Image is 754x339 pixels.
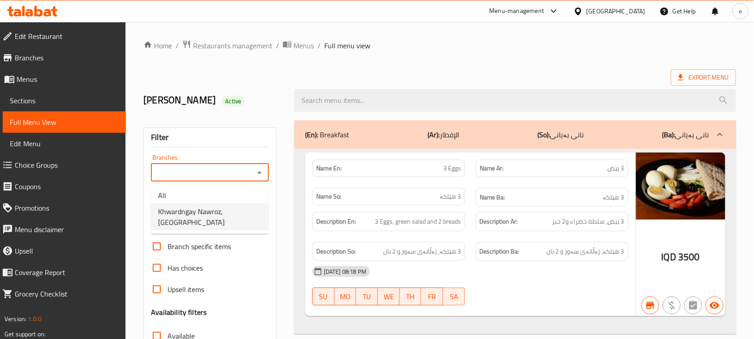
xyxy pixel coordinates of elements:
span: 3 هێلکە [440,192,461,201]
span: Version: [4,313,26,325]
div: Filter [151,128,269,147]
span: Edit Restaurant [15,31,119,42]
a: Edit Menu [3,133,126,154]
p: الإفطار [427,129,459,140]
span: FR [425,290,440,303]
span: Menu disclaimer [15,224,119,235]
button: Purchased item [663,297,681,314]
b: (Ba): [662,128,675,141]
span: Restaurants management [193,40,272,51]
h2: [PERSON_NAME] [143,93,284,107]
li: / [176,40,179,51]
span: 3 هێلکە، زەڵاتەی سەوز و 2 نان [547,246,624,257]
a: Menus [283,40,314,51]
span: Sections [10,95,119,106]
img: WhatsApp_Image_20250712_a638880806805262162.jpg [636,153,725,220]
b: (So): [538,128,550,141]
b: (Ar): [427,128,440,141]
span: Coverage Report [15,267,119,278]
span: 3 Eggs [443,164,461,173]
div: (En): Breakfast(Ar):الإفطار(So):نانی بەیانی(Ba):نانی بەیانی [294,149,736,335]
button: MO [335,288,356,305]
p: نانی بەیانی [662,129,709,140]
a: Full Menu View [3,111,126,133]
span: MO [338,290,353,303]
button: TU [356,288,378,305]
span: IQD [662,248,676,266]
span: SU [316,290,331,303]
span: 3 هێلکە، زەڵاتەی سەوز و 2 نان [383,246,461,257]
li: / [318,40,321,51]
p: نانی بەیانی [538,129,584,140]
span: 3 Eggs, green salad and 2 breads [375,216,461,227]
button: SA [443,288,465,305]
span: Menus [17,74,119,85]
strong: Description Ar: [480,216,518,227]
span: Coupons [15,181,119,192]
span: Upsell [15,246,119,256]
span: 3500 [678,248,700,266]
span: Grocery Checklist [15,288,119,299]
button: Branch specific item [641,297,659,314]
a: Restaurants management [182,40,272,51]
nav: breadcrumb [143,40,736,51]
div: Active [222,96,245,106]
li: / [276,40,279,51]
span: Export Menu [671,69,736,86]
span: e [739,6,742,16]
span: Export Menu [678,72,729,83]
b: (En): [305,128,318,141]
div: [GEOGRAPHIC_DATA] [586,6,645,16]
button: TH [400,288,422,305]
button: FR [421,288,443,305]
span: Menus [293,40,314,51]
strong: Name So: [316,192,341,201]
strong: Description En: [316,216,356,227]
span: All [158,190,166,201]
span: TH [403,290,418,303]
span: 3 هێلکە [603,192,624,203]
button: WE [378,288,400,305]
a: Home [143,40,172,51]
div: (En): Breakfast(Ar):الإفطار(So):نانی بەیانی(Ba):نانی بەیانی [294,120,736,149]
span: Full Menu View [10,117,119,127]
span: Choice Groups [15,160,119,170]
span: Branch specific items [168,241,231,252]
span: Edit Menu [10,138,119,149]
strong: Name Ar: [480,164,504,173]
p: Breakfast [305,129,349,140]
span: TU [360,290,374,303]
strong: Description Ba: [480,246,519,257]
span: Khwardngay Nawroz, [GEOGRAPHIC_DATA] [158,206,261,228]
span: Has choices [168,263,203,273]
span: [DATE] 08:18 PM [320,267,370,276]
span: Branches [15,52,119,63]
div: Menu-management [490,6,545,17]
span: SA [447,290,461,303]
span: Full menu view [324,40,370,51]
h3: Availability filters [151,307,207,318]
button: Close [253,166,266,179]
button: Not has choices [684,297,702,314]
span: 3 بيض، سلطة خضراء و2 خبز [553,216,624,227]
span: Upsell items [168,284,204,295]
button: SU [312,288,335,305]
span: Active [222,97,245,106]
strong: Name Ba: [480,192,505,203]
span: Promotions [15,203,119,213]
strong: Name En: [316,164,342,173]
button: Available [706,297,724,314]
span: 3 بيض [608,164,624,173]
span: WE [381,290,396,303]
strong: Description So: [316,246,356,257]
span: 1.0.0 [28,313,42,325]
input: search [294,89,736,112]
a: Sections [3,90,126,111]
